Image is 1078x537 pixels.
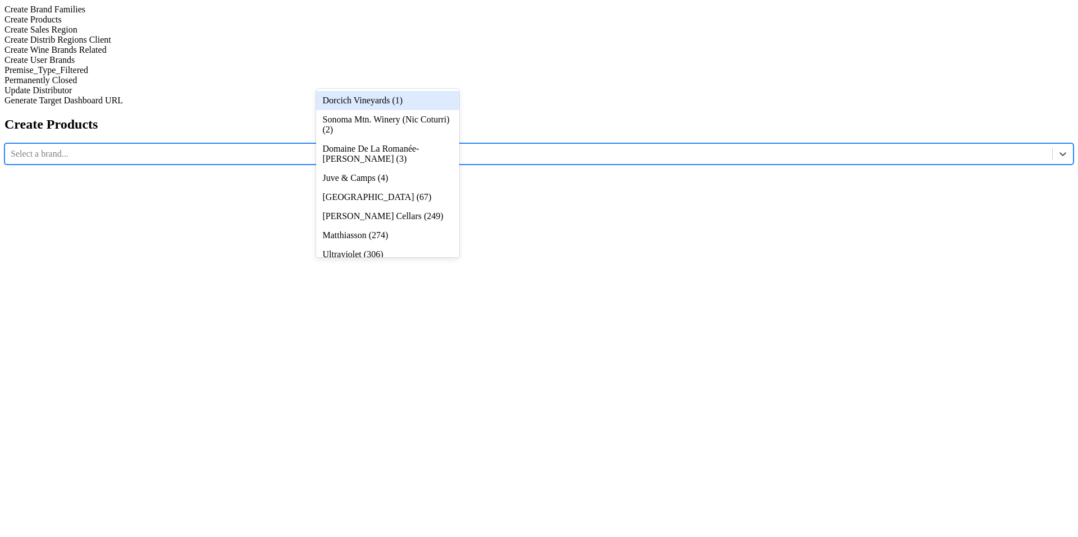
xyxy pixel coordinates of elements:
[4,75,1074,85] div: Permanently Closed
[316,169,459,188] div: Juve & Camps (4)
[316,226,459,245] div: Matthiasson (274)
[4,4,1074,15] div: Create Brand Families
[4,35,1074,45] div: Create Distrib Regions Client
[316,245,459,264] div: Ultraviolet (306)
[4,85,1074,95] div: Update Distributor
[4,25,1074,35] div: Create Sales Region
[316,110,459,139] div: Sonoma Mtn. Winery (Nic Coturri) (2)
[4,117,1074,132] h2: Create Products
[4,65,1074,75] div: Premise_Type_Filtered
[4,15,1074,25] div: Create Products
[316,207,459,226] div: [PERSON_NAME] Cellars (249)
[4,55,1074,65] div: Create User Brands
[316,188,459,207] div: [GEOGRAPHIC_DATA] (67)
[316,91,459,110] div: Dorcich Vineyards (1)
[4,95,1074,106] div: Generate Target Dashboard URL
[4,45,1074,55] div: Create Wine Brands Related
[316,139,459,169] div: Domaine De La Romanée-[PERSON_NAME] (3)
